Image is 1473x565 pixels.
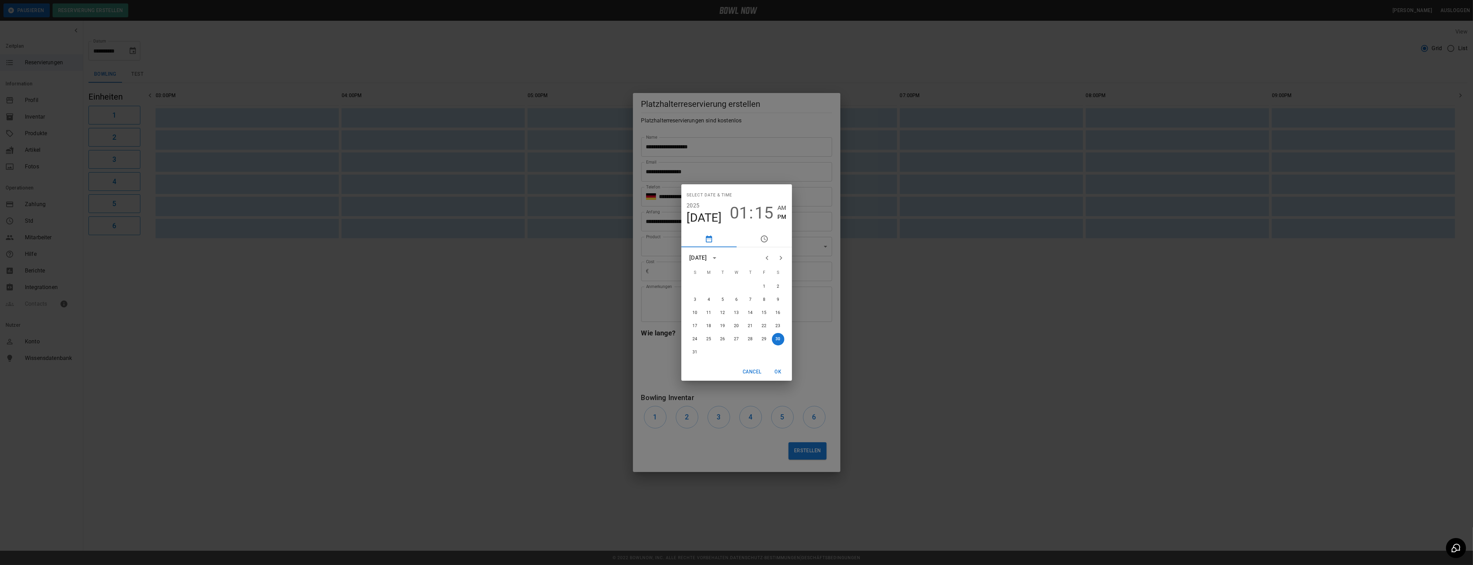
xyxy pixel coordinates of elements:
button: AM [777,203,786,213]
button: OK [767,365,789,378]
span: Saturday [772,266,784,280]
button: 28 [744,333,757,345]
button: 6 [730,294,743,306]
button: 25 [703,333,715,345]
button: 9 [772,294,784,306]
button: Next month [774,251,788,265]
button: 19 [717,320,729,332]
button: 2025 [687,201,700,211]
span: Wednesday [730,266,743,280]
button: 31 [689,346,701,359]
button: Cancel [740,365,764,378]
button: 27 [730,333,743,345]
button: pick date [681,231,737,247]
button: 14 [744,307,757,319]
button: 17 [689,320,701,332]
button: 2 [772,280,784,293]
button: 10 [689,307,701,319]
button: 24 [689,333,701,345]
div: [DATE] [690,254,707,262]
span: Thursday [744,266,757,280]
button: 20 [730,320,743,332]
button: 1 [758,280,771,293]
span: Monday [703,266,715,280]
button: 15 [758,307,771,319]
button: 30 [772,333,784,345]
span: Friday [758,266,771,280]
button: 22 [758,320,771,332]
button: 26 [717,333,729,345]
button: 15 [755,203,773,223]
button: 8 [758,294,771,306]
button: 21 [744,320,757,332]
span: Select date & time [687,190,733,201]
button: 12 [717,307,729,319]
button: 23 [772,320,784,332]
button: 29 [758,333,771,345]
button: 01 [730,203,748,223]
button: 11 [703,307,715,319]
button: PM [777,212,786,222]
span: : [749,203,753,223]
button: 3 [689,294,701,306]
button: 16 [772,307,784,319]
button: 18 [703,320,715,332]
span: Tuesday [717,266,729,280]
button: 13 [730,307,743,319]
button: calendar view is open, switch to year view [709,252,720,264]
button: 5 [717,294,729,306]
button: [DATE] [687,211,722,225]
button: Previous month [760,251,774,265]
button: 7 [744,294,757,306]
button: 4 [703,294,715,306]
button: pick time [737,231,792,247]
span: Sunday [689,266,701,280]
